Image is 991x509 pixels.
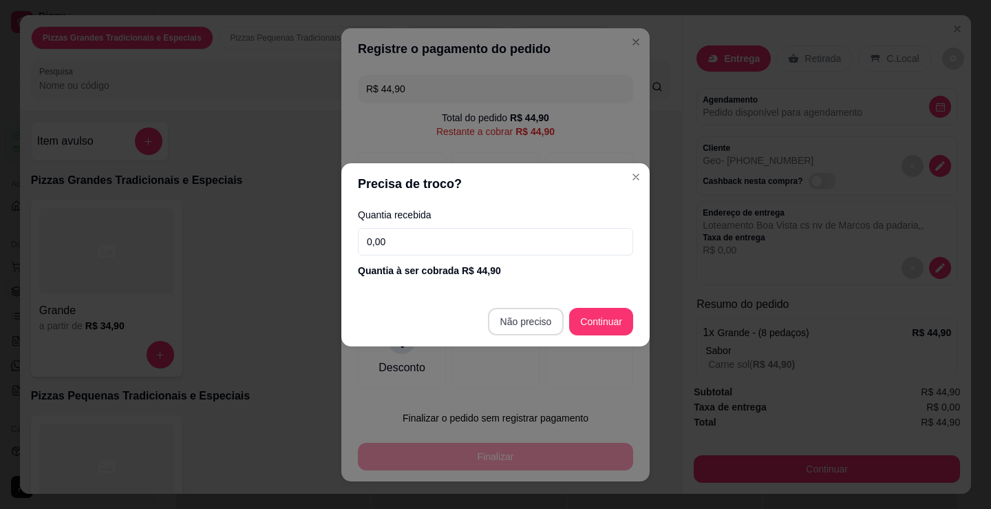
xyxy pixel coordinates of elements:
[341,163,650,205] header: Precisa de troco?
[358,210,633,220] label: Quantia recebida
[358,264,633,278] div: Quantia à ser cobrada R$ 44,90
[488,308,564,335] button: Não preciso
[569,308,633,335] button: Continuar
[625,166,647,188] button: Close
